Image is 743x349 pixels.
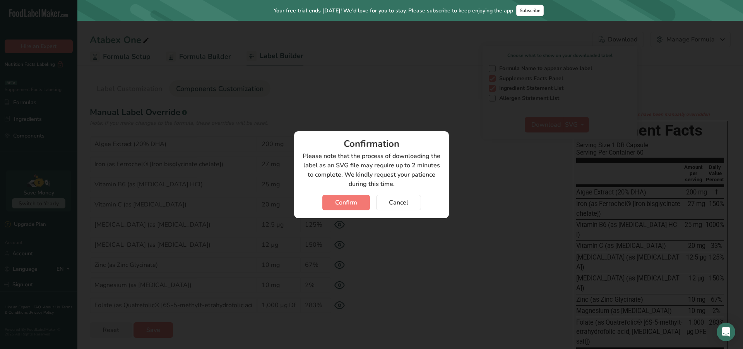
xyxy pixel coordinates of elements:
[335,198,357,207] span: Confirm
[592,32,644,47] button: Download Choose what to show on your downloaded label Formula Name to appear above labelSupplemen...
[389,198,408,207] span: Cancel
[274,7,513,15] span: Your free trial ends [DATE]! We'd love for you to stay. Please subscribe to keep enjoying the app
[516,5,544,16] button: Subscribe
[322,195,370,210] button: Confirm
[302,151,441,189] p: Please note that the process of downloading the label as an SVG file may require up to 2 minutes ...
[520,7,540,14] span: Subscribe
[302,139,441,148] div: Confirmation
[717,323,735,341] div: Open Intercom Messenger
[376,195,421,210] button: Cancel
